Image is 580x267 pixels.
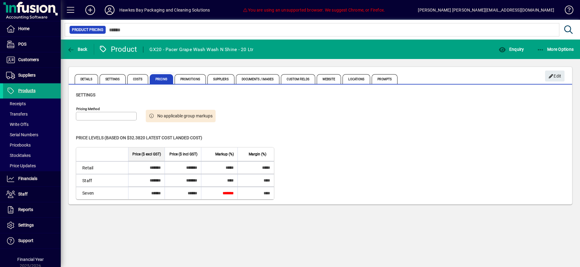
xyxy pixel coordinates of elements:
span: Serial Numbers [6,132,38,137]
button: Add [80,5,100,16]
span: Receipts [6,101,26,106]
span: Enquiry [499,47,524,52]
button: Back [66,44,89,55]
a: Pricebooks [3,140,61,150]
button: More Options [535,44,575,55]
span: Price ($ incl GST) [169,151,197,158]
span: Home [18,26,29,31]
span: Financial Year [17,257,44,262]
a: Write Offs [3,119,61,130]
span: Price Updates [6,163,36,168]
a: Home [3,21,61,36]
a: Receipts [3,99,61,109]
a: Support [3,233,61,248]
span: No applicable group markups [157,113,213,119]
div: [PERSON_NAME] [PERSON_NAME][EMAIL_ADDRESS][DOMAIN_NAME] [418,5,554,15]
button: Enquiry [497,44,525,55]
span: Settings [18,223,34,227]
span: Settings [100,74,126,84]
span: Stocktakes [6,153,31,158]
span: Price levels (based on $32.3820 Latest cost landed cost) [76,135,202,140]
span: Staff [18,192,28,196]
span: Website [317,74,341,84]
a: Suppliers [3,68,61,83]
a: Knowledge Base [560,1,572,21]
span: Reports [18,207,33,212]
span: Financials [18,176,37,181]
span: Customers [18,57,39,62]
app-page-header-button: Back [61,44,94,55]
a: Stocktakes [3,150,61,161]
span: Products [18,88,36,93]
a: Reports [3,202,61,217]
div: Hawkes Bay Packaging and Cleaning Solutions [119,5,210,15]
span: Pricing [150,74,173,84]
a: Price Updates [3,161,61,171]
a: Settings [3,218,61,233]
span: Transfers [6,112,28,116]
span: Markup (%) [215,151,234,158]
span: More Options [537,47,574,52]
span: Suppliers [18,73,36,78]
span: Costs [127,74,148,84]
span: Promotions [175,74,206,84]
span: Back [67,47,87,52]
a: Serial Numbers [3,130,61,140]
span: Support [18,238,33,243]
span: Settings [76,92,95,97]
span: POS [18,42,26,47]
span: Details [75,74,98,84]
a: Transfers [3,109,61,119]
a: Customers [3,52,61,68]
a: Financials [3,171,61,186]
span: Prompts [372,74,397,84]
div: GX20 - Pacer Grape Wash Wash N Shine - 20 Ltr [149,45,253,54]
span: Product Pricing [72,27,103,33]
span: Write Offs [6,122,29,127]
mat-label: Pricing method [76,107,100,111]
a: POS [3,37,61,52]
span: Pricebooks [6,143,31,147]
span: Locations [343,74,370,84]
span: You are using an unsupported browser. We suggest Chrome, or Firefox. [243,8,385,12]
button: Profile [100,5,119,16]
span: Documents / Images [236,74,280,84]
div: Product [99,44,137,54]
span: Price ($ excl GST) [132,151,161,158]
span: Custom Fields [281,74,315,84]
td: Seven [76,187,97,199]
span: Edit [548,71,561,81]
td: Staff [76,174,97,187]
button: Edit [545,71,565,81]
span: Margin (%) [249,151,266,158]
span: Suppliers [207,74,234,84]
td: Retail [76,161,97,174]
a: Staff [3,187,61,202]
